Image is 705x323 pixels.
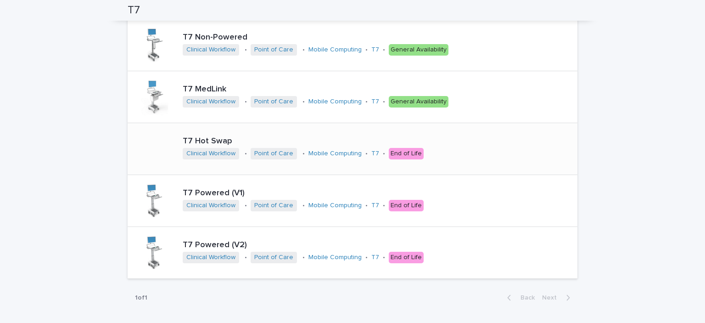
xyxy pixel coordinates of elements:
a: T7 [371,46,379,54]
a: Mobile Computing [308,98,362,106]
p: • [365,254,368,261]
p: T7 Non-Powered [183,33,513,43]
p: • [245,202,247,210]
a: Mobile Computing [308,46,362,54]
div: End of Life [389,200,424,211]
h2: T7 [128,4,140,17]
p: T7 Powered (V1) [183,188,486,198]
a: T7 Non-PoweredClinical Workflow •Point of Care •Mobile Computing •T7 •General Availability [128,19,577,71]
p: T7 MedLink [183,85,492,95]
p: • [365,202,368,210]
p: • [383,150,385,158]
p: • [245,98,247,106]
p: • [383,46,385,54]
p: • [302,150,305,158]
button: Next [538,294,577,302]
a: Mobile Computing [308,150,362,158]
a: Point of Care [254,98,293,106]
p: • [245,254,247,261]
a: Point of Care [254,46,293,54]
div: End of Life [389,148,424,159]
button: Back [500,294,538,302]
a: T7 Hot SwapClinical Workflow •Point of Care •Mobile Computing •T7 •End of Life [128,123,577,175]
a: T7 Powered (V1)Clinical Workflow •Point of Care •Mobile Computing •T7 •End of Life [128,175,577,227]
a: Point of Care [254,202,293,210]
a: T7 [371,202,379,210]
a: Clinical Workflow [186,98,235,106]
p: • [302,202,305,210]
p: • [302,254,305,261]
a: Clinical Workflow [186,150,235,158]
p: • [302,98,305,106]
a: Mobile Computing [308,202,362,210]
p: • [365,150,368,158]
a: T7 [371,150,379,158]
a: Clinical Workflow [186,254,235,261]
a: T7 Powered (V2)Clinical Workflow •Point of Care •Mobile Computing •T7 •End of Life [128,227,577,279]
a: T7 [371,98,379,106]
div: General Availability [389,44,448,56]
p: T7 Hot Swap [183,136,473,147]
a: T7 MedLinkClinical Workflow •Point of Care •Mobile Computing •T7 •General Availability [128,71,577,123]
a: Mobile Computing [308,254,362,261]
p: T7 Powered (V2) [183,240,488,250]
p: • [302,46,305,54]
a: Point of Care [254,254,293,261]
p: • [245,46,247,54]
div: General Availability [389,96,448,108]
div: End of Life [389,252,424,263]
p: • [383,254,385,261]
p: • [365,46,368,54]
p: • [383,98,385,106]
p: • [365,98,368,106]
a: Point of Care [254,150,293,158]
p: 1 of 1 [128,287,155,309]
a: Clinical Workflow [186,202,235,210]
a: T7 [371,254,379,261]
span: Back [515,295,535,301]
p: • [245,150,247,158]
span: Next [542,295,562,301]
a: Clinical Workflow [186,46,235,54]
p: • [383,202,385,210]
